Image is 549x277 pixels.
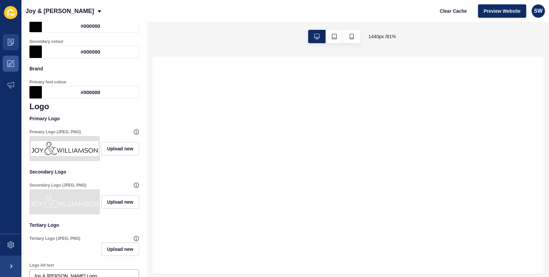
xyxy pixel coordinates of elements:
[107,199,133,205] span: Upload new
[29,263,54,268] label: Logo Alt text
[29,111,139,126] p: Primary Logo
[101,195,139,209] button: Upload new
[368,33,396,40] span: 1440 px / 81 %
[440,8,467,14] span: Clear Cache
[29,164,139,179] p: Secondary Logo
[29,102,139,111] h1: Logo
[29,236,80,241] label: Tertiary Logo (JPEG, PNG)
[29,183,86,188] label: Secondary Logo (JPEG, PNG)
[31,137,98,160] img: b9a170450ea675335b918cc26e8ad13c.jpg
[29,79,67,85] label: Primary font colour
[25,3,94,19] p: Joy & [PERSON_NAME]
[534,8,543,14] span: SW
[107,246,133,253] span: Upload new
[101,142,139,155] button: Upload new
[42,86,139,98] div: #000000
[29,61,139,76] p: Brand
[42,46,139,58] div: #000000
[107,145,133,152] span: Upload new
[29,129,81,135] label: Primary Logo (JPEG, PNG)
[434,4,473,18] button: Clear Cache
[29,39,63,44] label: Secondary colour
[478,4,526,18] button: Preview Website
[484,8,521,14] span: Preview Website
[101,243,139,256] button: Upload new
[29,218,139,232] p: Tertiary Logo
[31,191,98,213] img: 67cb7fabe0a60919bb8a2a2acdff3356.png
[42,20,139,32] div: #000000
